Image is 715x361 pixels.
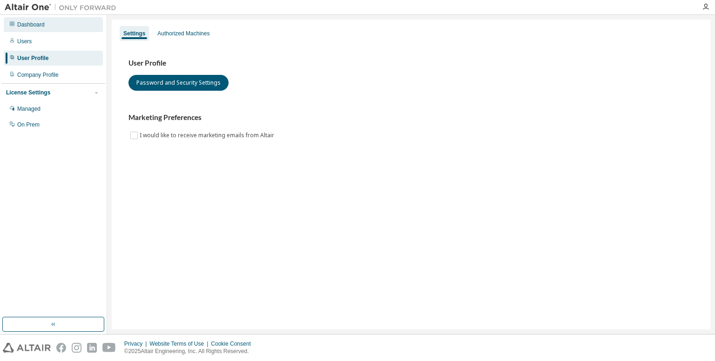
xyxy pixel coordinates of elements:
[56,343,66,353] img: facebook.svg
[102,343,116,353] img: youtube.svg
[17,105,40,113] div: Managed
[17,121,40,128] div: On Prem
[128,113,694,122] h3: Marketing Preferences
[17,38,32,45] div: Users
[211,340,256,348] div: Cookie Consent
[124,348,256,355] p: © 2025 Altair Engineering, Inc. All Rights Reserved.
[140,130,276,141] label: I would like to receive marketing emails from Altair
[87,343,97,353] img: linkedin.svg
[128,59,694,68] h3: User Profile
[157,30,209,37] div: Authorized Machines
[6,89,50,96] div: License Settings
[72,343,81,353] img: instagram.svg
[17,71,59,79] div: Company Profile
[123,30,145,37] div: Settings
[17,54,48,62] div: User Profile
[17,21,45,28] div: Dashboard
[3,343,51,353] img: altair_logo.svg
[149,340,211,348] div: Website Terms of Use
[128,75,229,91] button: Password and Security Settings
[124,340,149,348] div: Privacy
[5,3,121,12] img: Altair One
